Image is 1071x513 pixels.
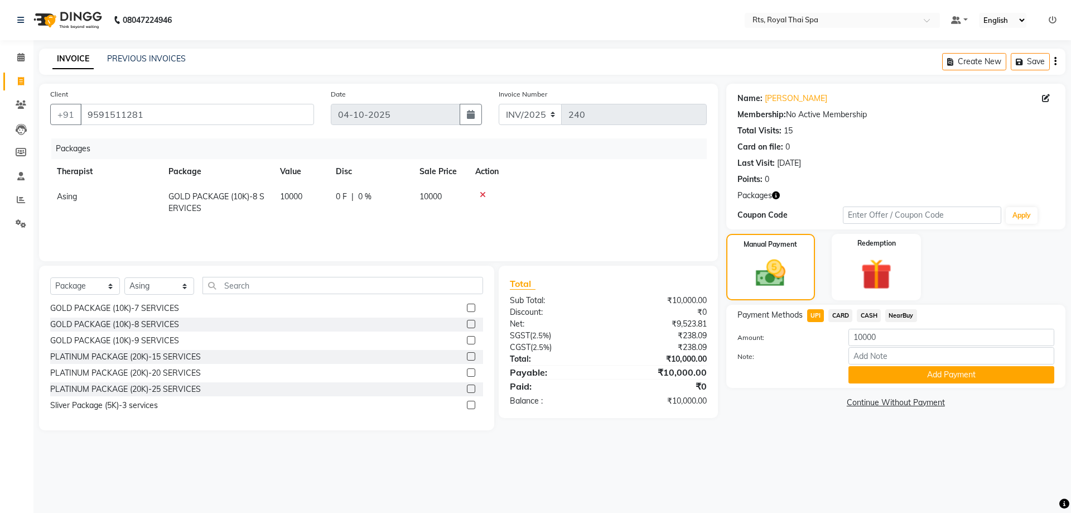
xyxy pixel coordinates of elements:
span: Packages [737,190,772,202]
th: Value [273,159,329,184]
span: CGST [510,342,530,352]
div: ( ) [501,330,608,342]
div: Sub Total: [501,295,608,306]
span: CASH [857,309,881,322]
span: 2.5% [533,343,549,352]
div: ₹9,523.81 [608,318,715,330]
input: Add Note [848,347,1054,365]
div: PLATINUM PACKAGE (20K)-25 SERVICES [50,383,201,395]
input: Amount [848,329,1054,346]
div: GOLD PACKAGE (10K)-9 SERVICES [50,335,179,347]
label: Invoice Number [499,89,547,99]
span: CARD [828,309,852,322]
span: 0 F [336,191,347,203]
div: ₹10,000.00 [608,353,715,365]
div: ₹0 [608,306,715,318]
span: UPI [807,309,824,322]
a: [PERSON_NAME] [765,93,827,104]
div: GOLD PACKAGE (10K)-8 SERVICES [50,319,179,330]
label: Amount: [729,333,840,343]
input: Enter Offer / Coupon Code [843,207,1001,224]
div: Payable: [501,366,608,379]
div: [DATE] [777,157,801,169]
div: Points: [737,174,763,185]
div: Name: [737,93,763,104]
div: Total: [501,353,608,365]
span: NearBuy [885,309,917,322]
span: Payment Methods [737,309,803,321]
input: Search by Name/Mobile/Email/Code [80,104,314,125]
div: PLATINUM PACKAGE (20K)-20 SERVICES [50,367,201,379]
button: Add Payment [848,366,1054,383]
div: Net: [501,318,608,330]
div: ₹10,000.00 [608,366,715,379]
img: _gift.svg [851,255,901,294]
input: Search [202,277,483,294]
div: Paid: [501,380,608,393]
span: 0 % [358,191,372,203]
a: PREVIOUS INVOICES [107,54,186,64]
div: ₹238.09 [608,330,715,342]
span: 10000 [419,191,442,202]
span: GOLD PACKAGE (10K)-8 SERVICES [168,191,264,213]
label: Date [331,89,346,99]
label: Note: [729,352,840,362]
div: No Active Membership [737,109,1054,121]
span: Asing [57,191,77,202]
div: Discount: [501,306,608,318]
label: Manual Payment [744,239,797,250]
div: 0 [785,141,790,153]
a: Continue Without Payment [729,397,1063,409]
span: | [351,191,354,203]
div: Coupon Code [737,209,843,221]
a: INVOICE [52,49,94,69]
div: PLATINUM PACKAGE (20K)-15 SERVICES [50,351,201,363]
button: Apply [1006,207,1038,224]
th: Therapist [50,159,162,184]
label: Client [50,89,68,99]
img: _cash.svg [746,256,795,290]
div: ₹238.09 [608,342,715,353]
th: Package [162,159,273,184]
div: ( ) [501,342,608,353]
img: logo [28,4,105,36]
span: 10000 [280,191,302,202]
th: Sale Price [413,159,469,184]
div: ₹0 [608,380,715,393]
div: GOLD PACKAGE (10K)-7 SERVICES [50,303,179,314]
div: Sliver Package (5K)-3 services [50,400,158,411]
span: SGST [510,330,530,341]
div: Total Visits: [737,125,781,137]
button: +91 [50,104,81,125]
span: Total [510,278,535,290]
th: Action [469,159,707,184]
div: Packages [51,138,715,159]
th: Disc [329,159,413,184]
button: Create New [942,53,1006,70]
span: 2.5% [532,331,549,340]
div: ₹10,000.00 [608,295,715,306]
div: Last Visit: [737,157,775,169]
div: Membership: [737,109,786,121]
div: Card on file: [737,141,783,153]
div: Balance : [501,395,608,407]
b: 08047224946 [123,4,172,36]
div: 15 [784,125,793,137]
label: Redemption [857,238,896,248]
button: Save [1011,53,1050,70]
div: ₹10,000.00 [608,395,715,407]
div: 0 [765,174,769,185]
